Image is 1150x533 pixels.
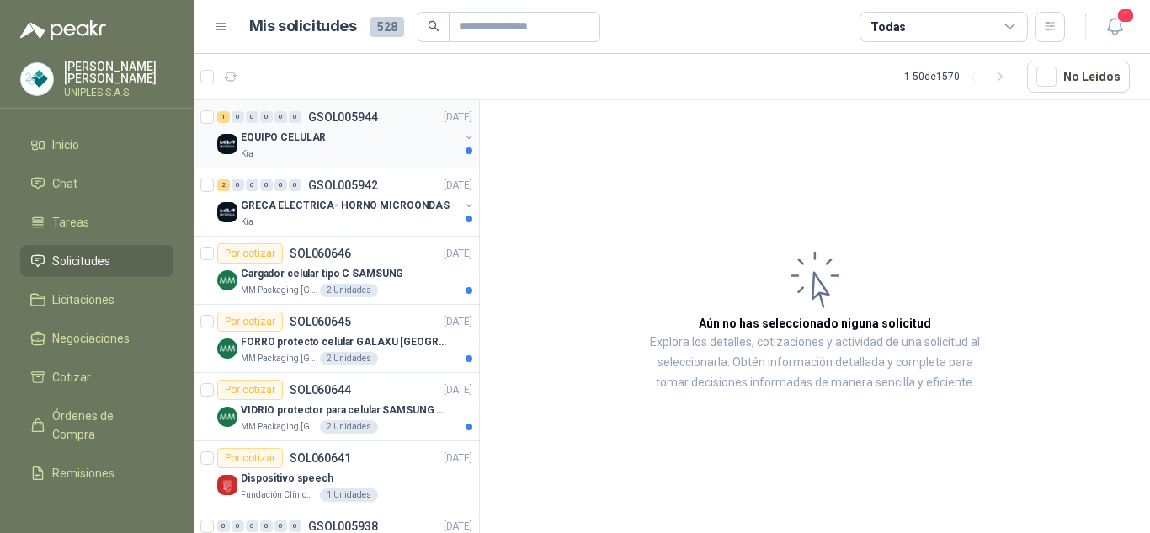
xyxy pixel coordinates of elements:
[217,338,237,359] img: Company Logo
[260,179,273,191] div: 0
[194,441,479,509] a: Por cotizarSOL060641[DATE] Company LogoDispositivo speechFundación Clínica Shaio1 Unidades
[241,130,326,146] p: EQUIPO CELULAR
[260,520,273,532] div: 0
[246,520,258,532] div: 0
[217,179,230,191] div: 2
[217,107,476,161] a: 1 0 0 0 0 0 GSOL005944[DATE] Company LogoEQUIPO CELULARKia
[260,111,273,123] div: 0
[52,213,89,232] span: Tareas
[289,111,301,123] div: 0
[444,382,472,398] p: [DATE]
[308,111,378,123] p: GSOL005944
[20,129,173,161] a: Inicio
[1027,61,1130,93] button: No Leídos
[232,111,244,123] div: 0
[64,88,173,98] p: UNIPLES S.A.S
[52,407,157,444] span: Órdenes de Compra
[232,520,244,532] div: 0
[20,361,173,393] a: Cotizar
[241,352,317,365] p: MM Packaging [GEOGRAPHIC_DATA]
[444,450,472,466] p: [DATE]
[1099,12,1130,42] button: 1
[290,384,351,396] p: SOL060644
[370,17,404,37] span: 528
[246,111,258,123] div: 0
[289,179,301,191] div: 0
[444,246,472,262] p: [DATE]
[217,111,230,123] div: 1
[444,314,472,330] p: [DATE]
[52,252,110,270] span: Solicitudes
[241,216,253,229] p: Kia
[217,270,237,290] img: Company Logo
[52,329,130,348] span: Negociaciones
[20,284,173,316] a: Licitaciones
[290,316,351,328] p: SOL060645
[289,520,301,532] div: 0
[320,420,378,434] div: 2 Unidades
[217,448,283,468] div: Por cotizar
[217,380,283,400] div: Por cotizar
[20,400,173,450] a: Órdenes de Compra
[320,284,378,297] div: 2 Unidades
[308,520,378,532] p: GSOL005938
[217,134,237,154] img: Company Logo
[217,407,237,427] img: Company Logo
[241,402,450,418] p: VIDRIO protector para celular SAMSUNG GALAXI A16 5G
[241,147,253,161] p: Kia
[428,20,439,32] span: search
[21,63,53,95] img: Company Logo
[20,206,173,238] a: Tareas
[52,464,114,482] span: Remisiones
[241,334,450,350] p: FORRO protecto celular GALAXU [GEOGRAPHIC_DATA] A16 5G
[241,471,333,487] p: Dispositivo speech
[217,312,283,332] div: Por cotizar
[241,266,403,282] p: Cargador celular tipo C SAMSUNG
[444,109,472,125] p: [DATE]
[241,284,317,297] p: MM Packaging [GEOGRAPHIC_DATA]
[274,520,287,532] div: 0
[217,202,237,222] img: Company Logo
[241,488,317,502] p: Fundación Clínica Shaio
[217,520,230,532] div: 0
[241,198,450,214] p: GRECA ELECTRICA- HORNO MICROONDAS
[20,322,173,354] a: Negociaciones
[320,352,378,365] div: 2 Unidades
[249,14,357,39] h1: Mis solicitudes
[241,420,317,434] p: MM Packaging [GEOGRAPHIC_DATA]
[20,457,173,489] a: Remisiones
[444,178,472,194] p: [DATE]
[308,179,378,191] p: GSOL005942
[52,290,114,309] span: Licitaciones
[274,111,287,123] div: 0
[52,174,77,193] span: Chat
[20,168,173,200] a: Chat
[1116,8,1135,24] span: 1
[648,333,982,393] p: Explora los detalles, cotizaciones y actividad de una solicitud al seleccionarla. Obtén informaci...
[904,63,1014,90] div: 1 - 50 de 1570
[52,368,91,386] span: Cotizar
[64,61,173,84] p: [PERSON_NAME] [PERSON_NAME]
[194,373,479,441] a: Por cotizarSOL060644[DATE] Company LogoVIDRIO protector para celular SAMSUNG GALAXI A16 5GMM Pack...
[699,314,931,333] h3: Aún no has seleccionado niguna solicitud
[290,248,351,259] p: SOL060646
[217,475,237,495] img: Company Logo
[217,243,283,264] div: Por cotizar
[52,136,79,154] span: Inicio
[20,20,106,40] img: Logo peakr
[870,18,906,36] div: Todas
[290,452,351,464] p: SOL060641
[246,179,258,191] div: 0
[232,179,244,191] div: 0
[274,179,287,191] div: 0
[194,305,479,373] a: Por cotizarSOL060645[DATE] Company LogoFORRO protecto celular GALAXU [GEOGRAPHIC_DATA] A16 5GMM P...
[217,175,476,229] a: 2 0 0 0 0 0 GSOL005942[DATE] Company LogoGRECA ELECTRICA- HORNO MICROONDASKia
[20,245,173,277] a: Solicitudes
[320,488,378,502] div: 1 Unidades
[194,237,479,305] a: Por cotizarSOL060646[DATE] Company LogoCargador celular tipo C SAMSUNGMM Packaging [GEOGRAPHIC_DA...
